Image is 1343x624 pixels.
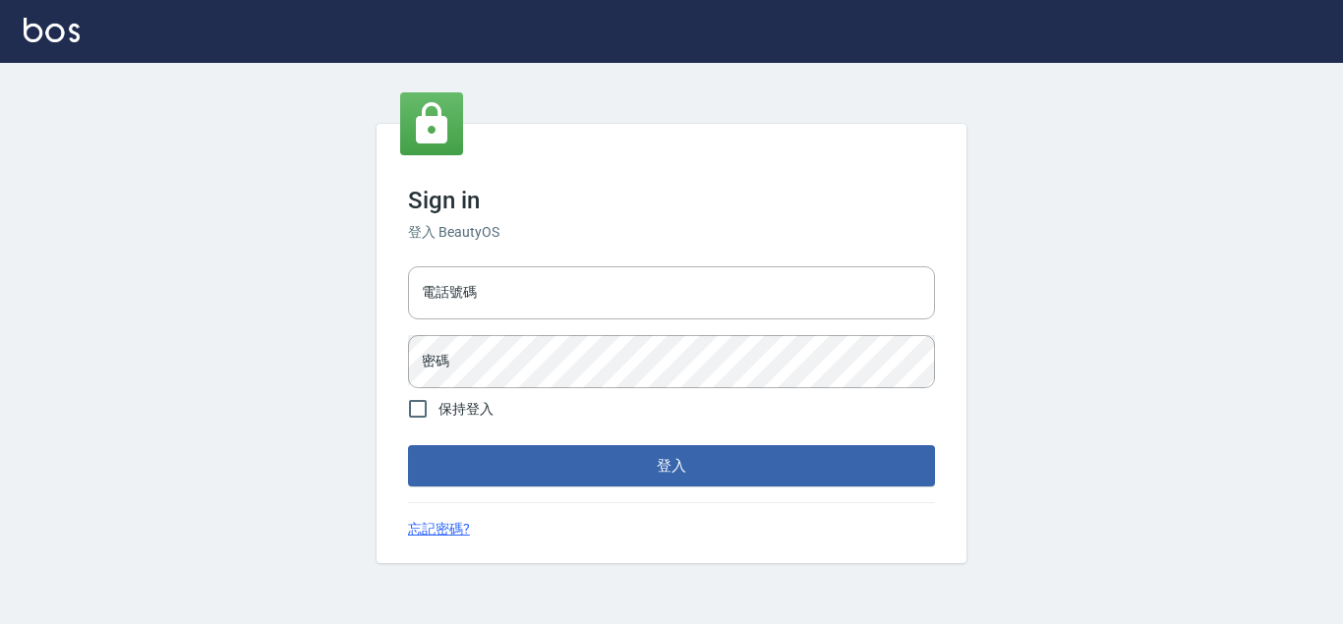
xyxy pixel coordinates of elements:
h6: 登入 BeautyOS [408,222,935,243]
h3: Sign in [408,187,935,214]
img: Logo [24,18,80,42]
span: 保持登入 [438,399,494,420]
a: 忘記密碼? [408,519,470,539]
button: 登入 [408,445,935,486]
